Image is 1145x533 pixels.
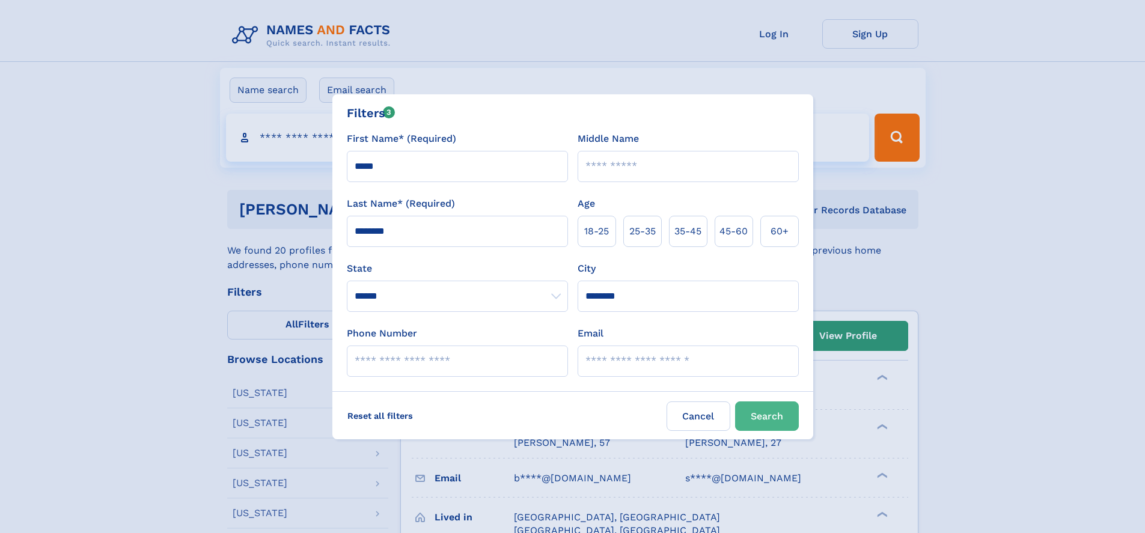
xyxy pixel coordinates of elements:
label: Phone Number [347,326,417,341]
span: 35‑45 [674,224,701,239]
label: City [578,261,596,276]
label: Reset all filters [340,401,421,430]
label: Email [578,326,603,341]
span: 25‑35 [629,224,656,239]
label: Last Name* (Required) [347,196,455,211]
label: Cancel [667,401,730,431]
label: First Name* (Required) [347,132,456,146]
span: 45‑60 [719,224,748,239]
label: State [347,261,568,276]
span: 18‑25 [584,224,609,239]
span: 60+ [771,224,789,239]
button: Search [735,401,799,431]
label: Age [578,196,595,211]
div: Filters [347,104,395,122]
label: Middle Name [578,132,639,146]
